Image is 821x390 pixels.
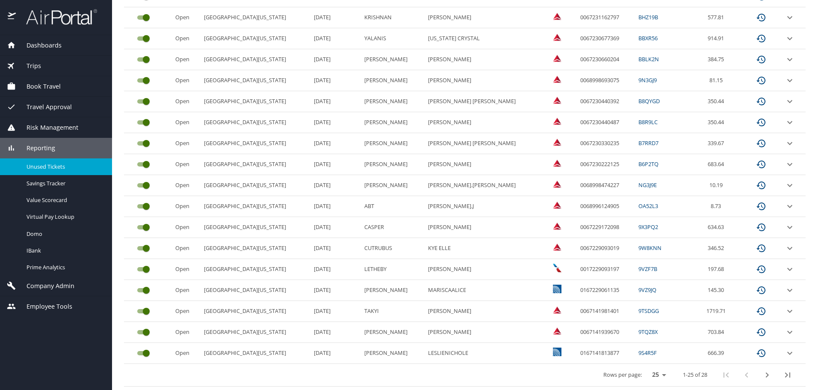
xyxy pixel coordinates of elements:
[201,28,310,49] td: [GEOGRAPHIC_DATA][US_STATE]
[310,70,361,91] td: [DATE]
[785,12,795,23] button: expand row
[310,49,361,70] td: [DATE]
[16,82,61,91] span: Book Travel
[16,61,41,71] span: Trips
[172,280,201,301] td: Open
[638,265,657,273] a: 9VZF7B
[310,217,361,238] td: [DATE]
[553,12,561,21] img: Delta Airlines
[577,91,635,112] td: 0067230440392
[785,138,795,149] button: expand row
[638,13,658,21] a: BHZ19B
[16,281,74,291] span: Company Admin
[638,223,658,231] a: 9X3PQ2
[425,28,541,49] td: [US_STATE] CRYSTAL
[553,285,561,293] img: United Airlines
[577,175,635,196] td: 0068998474227
[172,301,201,322] td: Open
[172,217,201,238] td: Open
[201,301,310,322] td: [GEOGRAPHIC_DATA][US_STATE]
[425,133,541,154] td: [PERSON_NAME] [PERSON_NAME]
[361,91,424,112] td: [PERSON_NAME]
[16,123,78,132] span: Risk Management
[361,280,424,301] td: [PERSON_NAME]
[425,301,541,322] td: [PERSON_NAME]
[691,175,745,196] td: 10.19
[785,348,795,358] button: expand row
[361,49,424,70] td: [PERSON_NAME]
[27,196,102,204] span: Value Scorecard
[27,247,102,255] span: IBank
[425,154,541,175] td: [PERSON_NAME]
[201,280,310,301] td: [GEOGRAPHIC_DATA][US_STATE]
[553,180,561,188] img: Delta Airlines
[785,285,795,295] button: expand row
[310,301,361,322] td: [DATE]
[577,70,635,91] td: 0068998693075
[16,41,62,50] span: Dashboards
[27,163,102,171] span: Unused Tickets
[361,259,424,280] td: LETHEBY
[577,196,635,217] td: 0068996124905
[201,217,310,238] td: [GEOGRAPHIC_DATA][US_STATE]
[691,7,745,28] td: 577.81
[553,201,561,209] img: Delta Airlines
[310,175,361,196] td: [DATE]
[172,28,201,49] td: Open
[638,244,662,252] a: 9W8KNN
[683,372,707,378] p: 1-25 of 28
[691,112,745,133] td: 350.44
[553,243,561,251] img: Delta Airlines
[310,322,361,343] td: [DATE]
[691,133,745,154] td: 339.67
[553,138,561,146] img: Delta Airlines
[16,302,72,311] span: Employee Tools
[172,196,201,217] td: Open
[201,322,310,343] td: [GEOGRAPHIC_DATA][US_STATE]
[310,133,361,154] td: [DATE]
[691,196,745,217] td: 8.73
[310,28,361,49] td: [DATE]
[361,28,424,49] td: YALANIS
[553,75,561,83] img: Delta Airlines
[27,230,102,238] span: Domo
[577,301,635,322] td: 0067141981401
[691,238,745,259] td: 346.52
[361,154,424,175] td: [PERSON_NAME]
[310,259,361,280] td: [DATE]
[310,196,361,217] td: [DATE]
[553,159,561,167] img: Delta Airlines
[691,91,745,112] td: 350.44
[577,238,635,259] td: 0067229093019
[638,328,658,336] a: 9TQZ8X
[361,70,424,91] td: [PERSON_NAME]
[361,7,424,28] td: KRISHNAN
[201,154,310,175] td: [GEOGRAPHIC_DATA][US_STATE]
[691,259,745,280] td: 197.68
[785,201,795,211] button: expand row
[785,159,795,170] button: expand row
[425,259,541,280] td: [PERSON_NAME]
[553,264,561,272] img: American Airlines
[172,259,201,280] td: Open
[310,7,361,28] td: [DATE]
[16,102,72,112] span: Travel Approval
[553,348,561,356] img: United Airlines
[638,139,659,147] a: B7RRD7
[638,76,657,84] a: 9N3GJ9
[785,96,795,107] button: expand row
[638,349,657,357] a: 9S4R5F
[691,154,745,175] td: 683.64
[310,154,361,175] td: [DATE]
[425,7,541,28] td: [PERSON_NAME]
[785,222,795,232] button: expand row
[27,213,102,221] span: Virtual Pay Lookup
[785,264,795,274] button: expand row
[425,91,541,112] td: [PERSON_NAME] [PERSON_NAME]
[691,322,745,343] td: 703.84
[785,33,795,44] button: expand row
[577,154,635,175] td: 0067230222125
[553,117,561,125] img: Delta Airlines
[638,181,657,189] a: NG3J9E
[785,54,795,65] button: expand row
